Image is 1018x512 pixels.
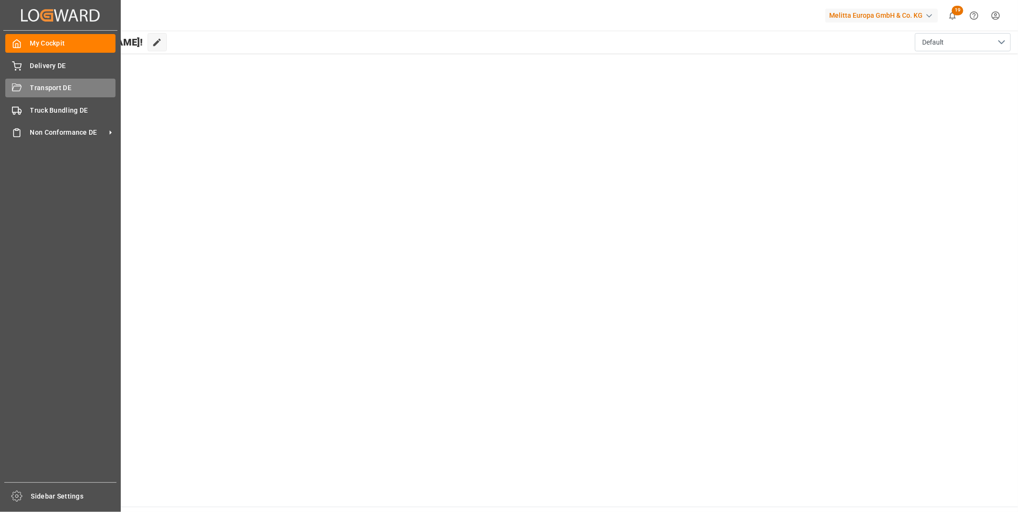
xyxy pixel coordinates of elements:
span: My Cockpit [30,38,116,48]
a: Delivery DE [5,56,116,75]
button: Help Center [963,5,985,26]
span: Default [922,37,944,47]
a: Truck Bundling DE [5,101,116,119]
span: Transport DE [30,83,116,93]
div: Melitta Europa GmbH & Co. KG [825,9,938,23]
button: show 19 new notifications [942,5,963,26]
button: Melitta Europa GmbH & Co. KG [825,6,942,24]
span: Hello [PERSON_NAME]! [40,33,143,51]
span: Non Conformance DE [30,128,106,138]
a: Transport DE [5,79,116,97]
span: 19 [952,6,963,15]
span: Delivery DE [30,61,116,71]
span: Sidebar Settings [31,491,117,501]
span: Truck Bundling DE [30,105,116,116]
button: open menu [915,33,1011,51]
a: My Cockpit [5,34,116,53]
